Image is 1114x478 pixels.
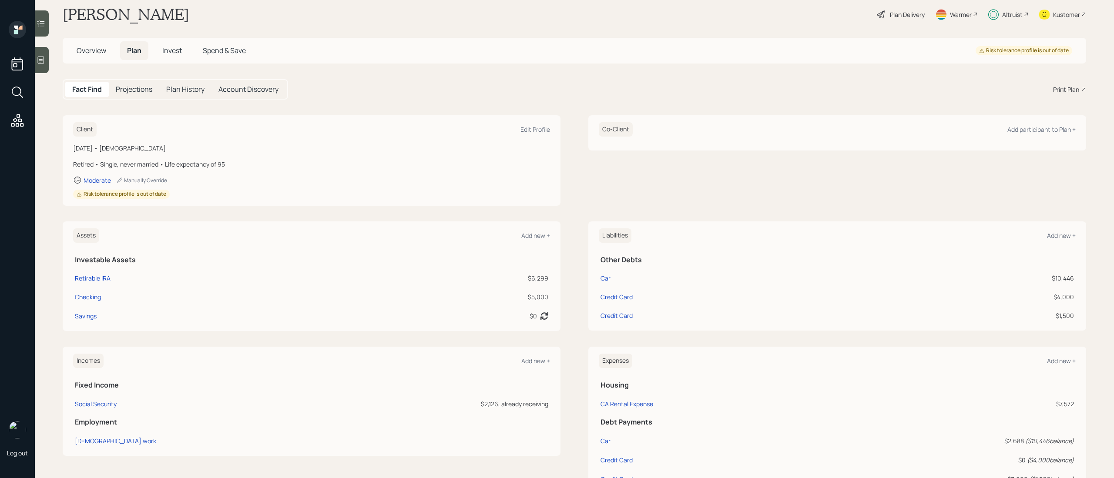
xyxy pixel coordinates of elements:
[601,381,1074,389] h5: Housing
[878,292,1074,301] div: $4,000
[601,311,633,320] div: Credit Card
[335,399,548,408] div: $2,126, already receiving
[872,455,1074,465] div: $0
[1047,357,1076,365] div: Add new +
[599,354,632,368] h6: Expenses
[1053,10,1080,19] div: Kustomer
[530,311,537,321] div: $0
[116,85,152,94] h5: Projections
[1053,85,1079,94] div: Print Plan
[601,274,611,283] div: Car
[63,5,189,24] h1: [PERSON_NAME]
[73,144,550,153] div: [DATE] • [DEMOGRAPHIC_DATA]
[75,256,548,264] h5: Investable Assets
[75,292,101,301] div: Checking
[979,47,1069,54] div: Risk tolerance profile is out of date
[601,418,1074,426] h5: Debt Payments
[601,256,1074,264] h5: Other Debts
[599,228,631,243] h6: Liabilities
[166,85,205,94] h5: Plan History
[1047,231,1076,240] div: Add new +
[872,399,1074,408] div: $7,572
[520,125,550,134] div: Edit Profile
[162,46,182,55] span: Invest
[218,85,278,94] h5: Account Discovery
[878,274,1074,283] div: $10,446
[77,46,106,55] span: Overview
[73,122,97,137] h6: Client
[872,436,1074,445] div: $2,688
[521,231,550,240] div: Add new +
[1025,437,1074,445] i: ( $10,446 balance)
[72,85,102,94] h5: Fact Find
[73,354,104,368] h6: Incomes
[601,400,653,408] div: CA Rental Expense
[203,46,246,55] span: Spend & Save
[75,311,97,321] div: Savings
[1027,456,1074,464] i: ( $4,000 balance)
[75,381,548,389] h5: Fixed Income
[77,191,166,198] div: Risk tolerance profile is out of date
[75,437,156,445] div: [DEMOGRAPHIC_DATA] work
[9,421,26,438] img: retirable_logo.png
[601,292,633,301] div: Credit Card
[73,228,99,243] h6: Assets
[601,456,633,464] div: Credit Card
[7,449,28,457] div: Log out
[950,10,972,19] div: Warmer
[599,122,633,137] h6: Co-Client
[116,177,167,184] div: Manually Override
[890,10,925,19] div: Plan Delivery
[371,274,548,283] div: $6,299
[1002,10,1023,19] div: Altruist
[73,160,550,169] div: Retired • Single, never married • Life expectancy of 95
[127,46,141,55] span: Plan
[371,292,548,301] div: $5,000
[601,437,611,445] div: Car
[75,400,117,408] div: Social Security
[75,274,111,283] div: Retirable IRA
[521,357,550,365] div: Add new +
[75,418,548,426] h5: Employment
[878,311,1074,320] div: $1,500
[84,176,111,184] div: Moderate
[1007,125,1076,134] div: Add participant to Plan +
